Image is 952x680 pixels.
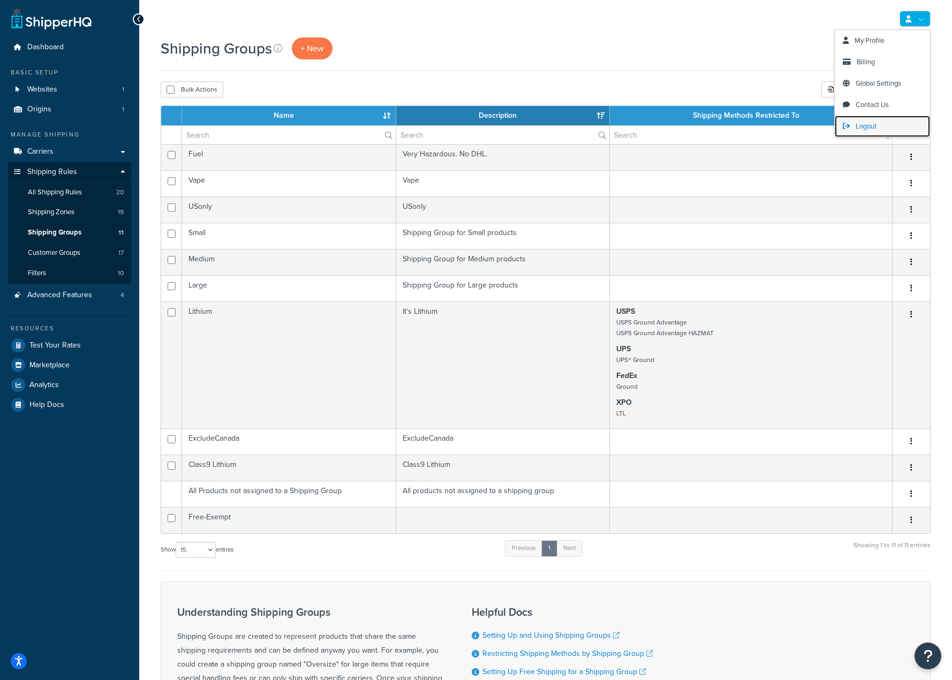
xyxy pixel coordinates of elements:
[118,248,124,258] span: 17
[8,162,131,182] a: Shipping Rules
[8,223,131,243] a: Shipping Groups 11
[27,105,51,114] span: Origins
[122,85,124,94] span: 1
[8,37,131,57] a: Dashboard
[8,285,131,305] a: Advanced Features 4
[835,51,930,73] a: Billing
[118,269,124,278] span: 10
[292,37,333,59] a: + New
[27,85,57,94] span: Websites
[182,275,396,301] td: Large
[8,375,131,395] a: Analytics
[29,341,81,350] span: Test Your Rates
[29,381,59,390] span: Analytics
[853,539,931,562] div: Showing 1 to 11 of 11 entries
[176,542,216,558] select: Showentries
[182,301,396,428] td: Lithium
[835,73,930,94] li: Global Settings
[8,395,131,414] li: Help Docs
[8,142,131,162] a: Carriers
[396,126,610,144] input: Search
[8,356,131,375] a: Marketplace
[856,121,877,131] span: Logout
[556,540,583,556] a: Next
[505,540,542,556] a: Previous
[28,188,82,197] span: All Shipping Rules
[28,269,46,278] span: Filters
[915,643,941,669] button: Open Resource Center
[182,106,396,125] th: Name: activate to sort column ascending
[182,481,396,507] td: All Products not assigned to a Shipping Group
[616,409,626,418] small: LTL
[8,80,131,100] li: Websites
[396,170,610,197] td: Vape
[8,183,131,202] a: All Shipping Rules 20
[616,370,637,381] strong: FedEx
[8,162,131,284] li: Shipping Rules
[396,106,610,125] th: Description: activate to sort column ascending
[396,301,610,428] td: It's Lithium
[182,507,396,533] td: Free-Exempt
[616,382,638,391] small: Ground
[396,249,610,275] td: Shipping Group for Medium products
[182,455,396,481] td: Class9 Lithium
[396,455,610,481] td: Class9 Lithium
[116,188,124,197] span: 20
[182,170,396,197] td: Vape
[161,542,233,558] label: Show entries
[28,248,80,258] span: Customer Groups
[161,38,272,59] h1: Shipping Groups
[396,223,610,249] td: Shipping Group for Small products
[8,243,131,263] li: Customer Groups
[856,78,901,88] span: Global Settings
[396,275,610,301] td: Shipping Group for Large products
[616,318,714,338] small: USPS Ground Advantage USPS Ground Advantage HAZMAT
[8,100,131,119] a: Origins 1
[27,43,64,52] span: Dashboard
[8,202,131,222] li: Shipping Zones
[182,197,396,223] td: USonly
[8,243,131,263] a: Customer Groups 17
[482,666,646,677] a: Setting Up Free Shipping for a Shipping Group
[28,208,74,217] span: Shipping Zones
[8,202,131,222] a: Shipping Zones 19
[182,249,396,275] td: Medium
[29,361,70,370] span: Marketplace
[28,228,81,237] span: Shipping Groups
[8,336,131,355] a: Test Your Rates
[855,35,885,46] span: My Profile
[616,343,631,354] strong: UPS
[616,306,635,317] strong: USPS
[610,106,893,125] th: Shipping Methods Restricted To: activate to sort column ascending
[8,263,131,283] li: Filters
[8,130,131,139] div: Manage Shipping
[610,126,892,144] input: Search
[821,81,876,97] div: Import CSV
[835,30,930,51] a: My Profile
[396,197,610,223] td: USonly
[857,57,875,67] span: Billing
[300,42,324,55] span: + New
[120,291,124,300] span: 4
[27,147,54,156] span: Carriers
[482,648,653,659] a: Restricting Shipping Methods by Shipping Group
[8,80,131,100] a: Websites 1
[118,228,124,237] span: 11
[177,606,445,618] h3: Understanding Shipping Groups
[835,94,930,116] a: Contact Us
[27,168,77,177] span: Shipping Rules
[29,401,64,410] span: Help Docs
[8,223,131,243] li: Shipping Groups
[396,144,610,170] td: Very Hazardous. No DHL.
[616,397,632,408] strong: XPO
[8,183,131,202] li: All Shipping Rules
[182,144,396,170] td: Fuel
[8,100,131,119] li: Origins
[182,126,396,144] input: Search
[835,116,930,137] a: Logout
